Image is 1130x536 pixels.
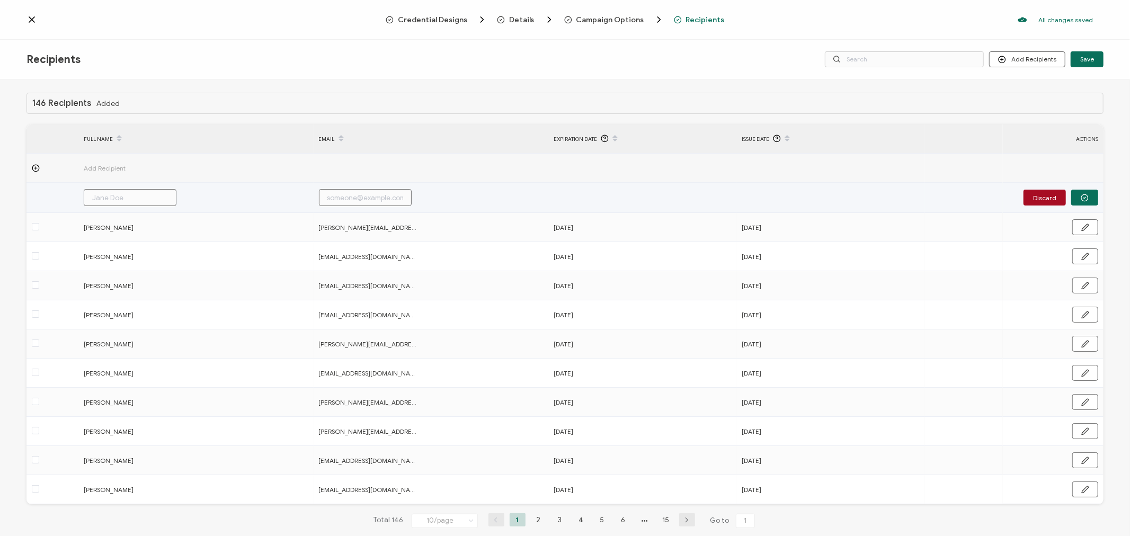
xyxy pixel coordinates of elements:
span: [DATE] [554,425,573,437]
input: Search [825,51,984,67]
span: [DATE] [554,251,573,263]
span: [PERSON_NAME][EMAIL_ADDRESS][PERSON_NAME][PERSON_NAME][DOMAIN_NAME] [319,396,420,408]
span: [EMAIL_ADDRESS][DOMAIN_NAME] [319,367,420,379]
span: Details [497,14,555,25]
span: [DATE] [742,367,761,379]
li: 5 [594,513,610,526]
span: [DATE] [742,425,761,437]
span: [DATE] [554,338,573,350]
span: [PERSON_NAME] [84,367,184,379]
button: Save [1071,51,1104,67]
p: All changes saved [1038,16,1093,24]
span: [PERSON_NAME] [84,309,184,321]
span: [EMAIL_ADDRESS][DOMAIN_NAME] [319,251,420,263]
span: [DATE] [554,309,573,321]
li: 15 [658,513,674,526]
span: [PERSON_NAME] [84,338,184,350]
input: someone@example.com [319,189,412,206]
span: Campaign Options [576,16,644,24]
span: [EMAIL_ADDRESS][DOMAIN_NAME] [319,280,420,292]
span: Add Recipient [84,162,184,174]
div: ACTIONS [1003,133,1104,145]
div: FULL NAME [78,130,314,148]
span: Expiration Date [554,133,597,145]
span: [PERSON_NAME] [84,280,184,292]
span: Recipients [674,16,725,24]
span: Credential Designs [398,16,467,24]
li: 1 [510,513,526,526]
span: [DATE] [742,484,761,496]
button: Add Recipients [989,51,1065,67]
span: [DATE] [554,280,573,292]
span: [PERSON_NAME] [84,396,184,408]
li: 3 [552,513,568,526]
span: Recipients [26,53,81,66]
span: [DATE] [742,338,761,350]
span: [DATE] [554,484,573,496]
span: [PERSON_NAME][EMAIL_ADDRESS][PERSON_NAME][DOMAIN_NAME] [319,425,420,437]
span: [PERSON_NAME] [84,484,184,496]
span: Campaign Options [564,14,664,25]
span: Total 146 [373,513,404,528]
span: Recipients [686,16,725,24]
div: Breadcrumb [386,14,745,25]
span: [DATE] [554,221,573,234]
span: [DATE] [554,396,573,408]
span: [DATE] [554,454,573,467]
span: [EMAIL_ADDRESS][DOMAIN_NAME] [319,484,420,496]
iframe: Chat Widget [954,417,1130,536]
span: [DATE] [742,221,761,234]
span: [EMAIL_ADDRESS][DOMAIN_NAME] [319,454,420,467]
span: Save [1080,56,1094,62]
span: [DATE] [554,367,573,379]
span: Go to [710,513,757,528]
li: 4 [573,513,589,526]
span: Issue Date [742,133,769,145]
span: [PERSON_NAME] [84,425,184,437]
span: [PERSON_NAME] [84,221,184,234]
input: Select [412,514,478,528]
h1: 146 Recipients [32,99,91,108]
span: Credential Designs [386,14,487,25]
span: [PERSON_NAME] [84,454,184,467]
span: [EMAIL_ADDRESS][DOMAIN_NAME] [319,309,420,321]
span: Added [96,100,120,108]
span: [DATE] [742,454,761,467]
span: [DATE] [742,396,761,408]
span: [DATE] [742,280,761,292]
span: [DATE] [742,309,761,321]
span: [PERSON_NAME] [84,251,184,263]
button: Discard [1024,190,1066,206]
input: Jane Doe [84,189,176,206]
div: EMAIL [314,130,549,148]
li: 2 [531,513,547,526]
li: 6 [616,513,631,526]
span: [DATE] [742,251,761,263]
span: Details [509,16,535,24]
span: [PERSON_NAME][EMAIL_ADDRESS][DOMAIN_NAME] [319,221,420,234]
span: [PERSON_NAME][EMAIL_ADDRESS][PERSON_NAME][DOMAIN_NAME] [319,338,420,350]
